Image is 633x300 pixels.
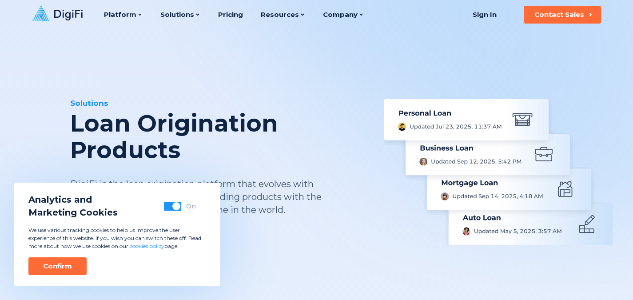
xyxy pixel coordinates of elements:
[524,6,601,24] button: Contact Sales
[462,6,508,24] a: Sign In
[28,206,118,219] span: Marketing Cookies
[534,10,584,19] div: Contact Sales
[130,243,164,249] a: cookies policy
[70,178,322,216] div: DigiFi is the loan origination platform that evolves with you, combining out-of-the-box lending p...
[70,110,369,164] div: Loan Origination Products
[28,193,118,206] span: Analytics and
[186,202,196,211] div: On
[70,98,369,108] div: Solutions
[43,262,72,271] div: Confirm
[28,257,87,275] button: Confirm
[28,226,206,250] p: We use various tracking cookies to help us improve the user experience of this website. If you wi...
